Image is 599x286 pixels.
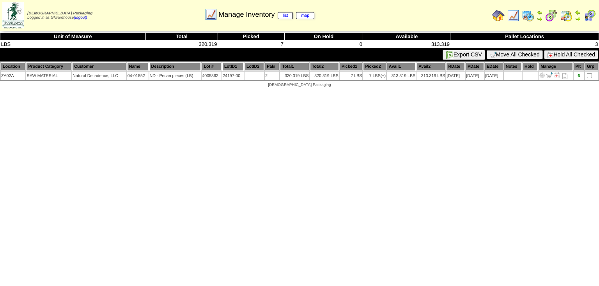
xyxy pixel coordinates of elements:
[492,9,505,22] img: home.gif
[562,73,567,79] i: Note
[544,50,598,59] button: Hold All Checked
[0,33,146,40] th: Unit of Measure
[545,9,558,22] img: calendarblend.gif
[296,12,314,19] a: map
[443,50,485,60] button: Export CSV
[507,9,519,22] img: line_graph.gif
[0,40,146,48] td: LBS
[585,62,598,71] th: Grp
[450,40,599,48] td: 3
[381,74,386,78] div: (+)
[363,33,450,40] th: Available
[72,72,126,80] td: Natural Decadence, LLC
[522,9,534,22] img: calendarprod.gif
[363,40,450,48] td: 313.319
[245,62,264,71] th: LotID2
[575,9,581,16] img: arrowleft.gif
[218,11,314,19] span: Manage Inventory
[202,62,222,71] th: Lot #
[546,72,553,78] img: Move
[145,33,218,40] th: Total
[310,62,339,71] th: Total2
[284,33,363,40] th: On Hold
[149,72,201,80] td: ND - Pecan pieces (LB)
[145,40,218,48] td: 320.319
[222,62,244,71] th: LotID1
[1,72,25,80] td: ZA02A
[537,16,543,22] img: arrowright.gif
[446,62,465,71] th: RDate
[205,8,217,21] img: line_graph.gif
[222,72,244,80] td: 24197-00
[149,62,201,71] th: Description
[1,62,25,71] th: Location
[504,62,522,71] th: Notes
[539,62,572,71] th: Manage
[284,40,363,48] td: 0
[554,72,560,78] img: Manage Hold
[278,12,293,19] a: list
[202,72,222,80] td: 4005362
[466,72,484,80] td: [DATE]
[340,72,363,80] td: 7 LBS
[574,62,585,71] th: Plt
[72,62,126,71] th: Customer
[26,62,71,71] th: Product Category
[265,72,279,80] td: 2
[487,50,543,59] button: Move All Checked
[27,11,92,16] span: [DEMOGRAPHIC_DATA] Packaging
[27,11,92,20] span: Logged in as Gfwarehouse
[446,51,454,59] img: excel.gif
[490,52,496,58] img: cart.gif
[416,62,445,71] th: Avail2
[26,72,71,80] td: RAW MATERIAL
[485,72,503,80] td: [DATE]
[340,62,363,71] th: Picked1
[310,72,339,80] td: 320.319 LBS
[387,72,416,80] td: 313.319 LBS
[127,72,149,80] td: 04-01852
[218,40,285,48] td: 7
[265,62,279,71] th: Pal#
[547,52,553,58] img: hold.gif
[539,72,545,78] img: Adjust
[280,72,309,80] td: 320.319 LBS
[485,62,503,71] th: EDate
[537,9,543,16] img: arrowleft.gif
[446,72,465,80] td: [DATE]
[450,33,599,40] th: Pallet Locations
[74,16,87,20] a: (logout)
[466,62,484,71] th: PDate
[523,62,538,71] th: Hold
[363,62,386,71] th: Picked2
[416,72,445,80] td: 313.319 LBS
[363,72,386,80] td: 7 LBS
[268,83,331,87] span: [DEMOGRAPHIC_DATA] Packaging
[127,62,149,71] th: Name
[218,33,285,40] th: Picked
[583,9,596,22] img: calendarcustomer.gif
[2,2,24,28] img: zoroco-logo-small.webp
[575,16,581,22] img: arrowright.gif
[280,62,309,71] th: Total1
[387,62,416,71] th: Avail1
[560,9,572,22] img: calendarinout.gif
[574,74,584,78] div: 6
